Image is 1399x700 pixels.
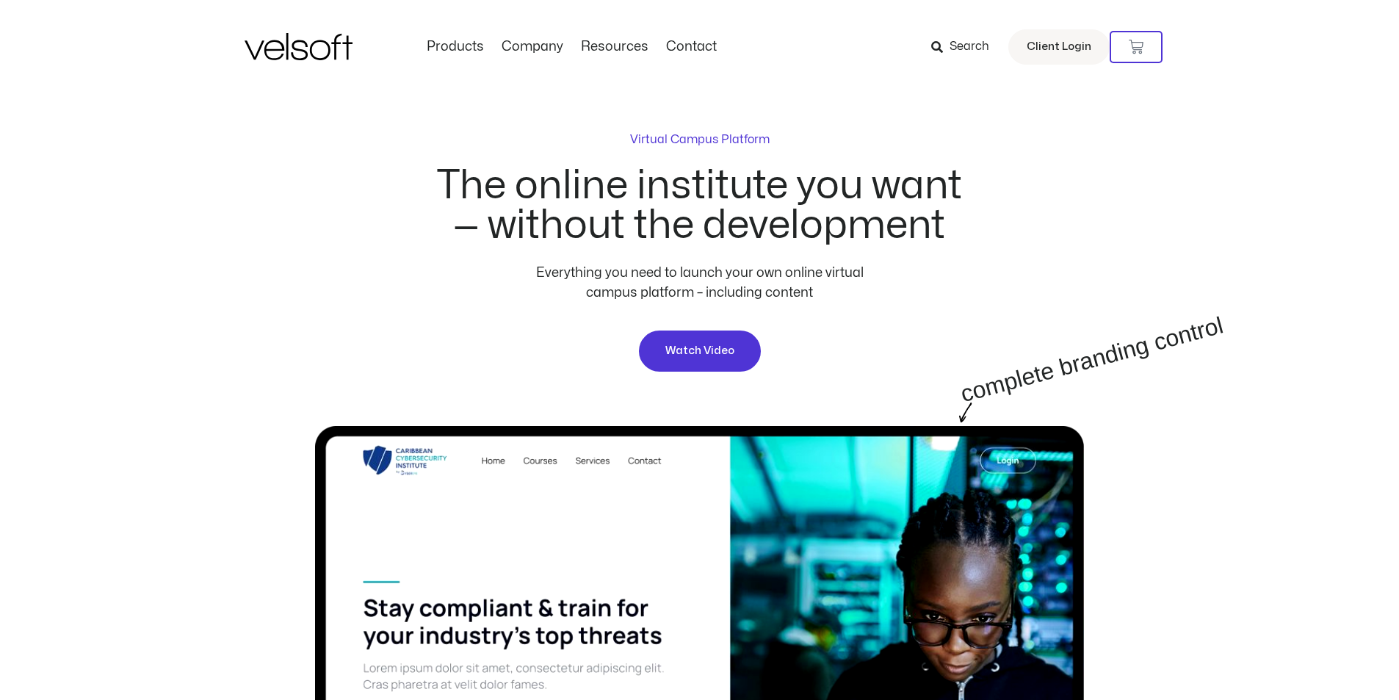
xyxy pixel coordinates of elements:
[418,39,726,55] nav: Menu
[931,35,999,59] a: Search
[512,263,888,303] p: Everything you need to launch your own online virtual campus platform – including content
[418,39,493,55] a: ProductsMenu Toggle
[493,39,572,55] a: CompanyMenu Toggle
[637,329,762,373] a: Watch Video
[435,166,964,245] h2: The online institute you want — without the development
[1008,29,1110,65] a: Client Login
[1027,37,1091,57] span: Client Login
[950,37,989,57] span: Search
[630,131,770,148] p: Virtual Campus Platform
[665,342,734,360] span: Watch Video
[657,39,726,55] a: ContactMenu Toggle
[245,33,353,60] img: Velsoft Training Materials
[572,39,657,55] a: ResourcesMenu Toggle
[958,350,1085,405] p: complete branding control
